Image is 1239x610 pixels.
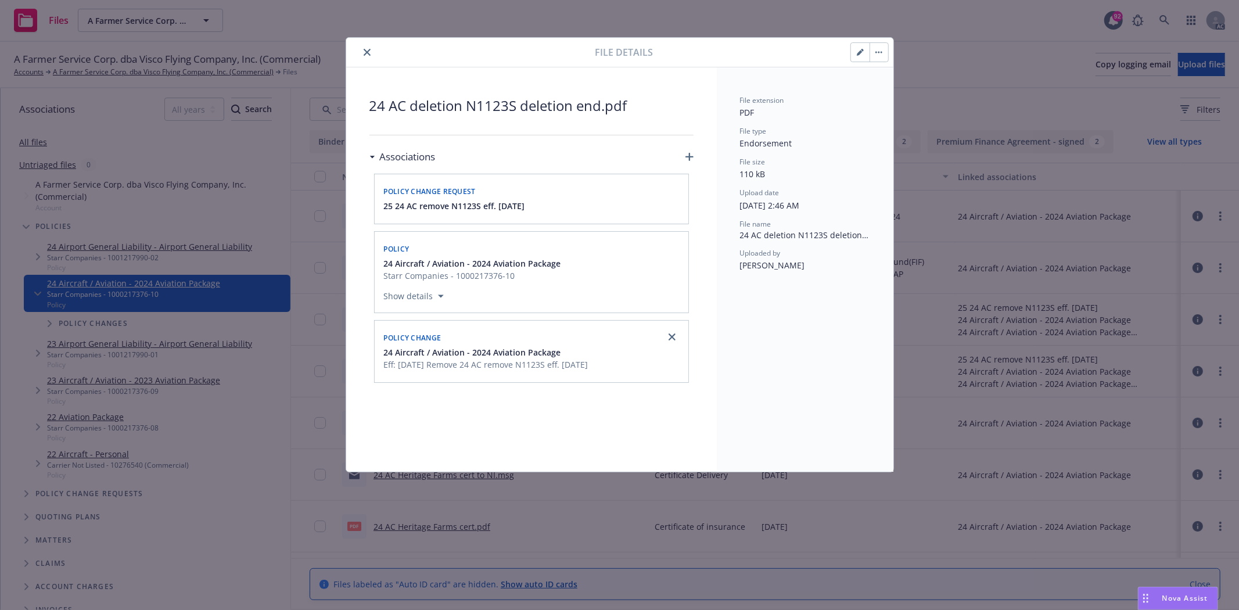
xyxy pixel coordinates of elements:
[740,248,781,258] span: Uploaded by
[1162,593,1208,603] span: Nova Assist
[384,244,410,254] span: Policy
[740,219,771,229] span: File name
[740,260,805,271] span: [PERSON_NAME]
[740,138,792,149] span: Endorsement
[384,270,561,282] span: Starr Companies - 1000217376-10
[595,45,653,59] span: File details
[740,188,780,198] span: Upload date
[740,157,766,167] span: File size
[369,95,694,116] span: 24 AC deletion N1123S deletion end.pdf
[384,346,588,358] button: 24 Aircraft / Aviation - 2024 Aviation Package
[379,289,448,303] button: Show details
[740,95,784,105] span: File extension
[740,200,800,211] span: [DATE] 2:46 AM
[384,346,561,358] span: 24 Aircraft / Aviation - 2024 Aviation Package
[384,200,525,212] button: 25 24 AC remove N1123S eff. [DATE]
[360,45,374,59] button: close
[380,149,436,164] h3: Associations
[1138,587,1218,610] button: Nova Assist
[384,186,476,196] span: Policy change request
[384,358,588,371] span: Eff: [DATE] Remove 24 AC remove N1123S eff. [DATE]
[369,149,436,164] div: Associations
[384,333,441,343] span: Policy change
[740,229,870,241] span: 24 AC deletion N1123S deletion end.pdf
[384,257,561,270] button: 24 Aircraft / Aviation - 2024 Aviation Package
[740,126,767,136] span: File type
[740,107,755,118] span: PDF
[740,168,766,180] span: 110 kB
[1139,587,1153,609] div: Drag to move
[665,330,679,344] a: close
